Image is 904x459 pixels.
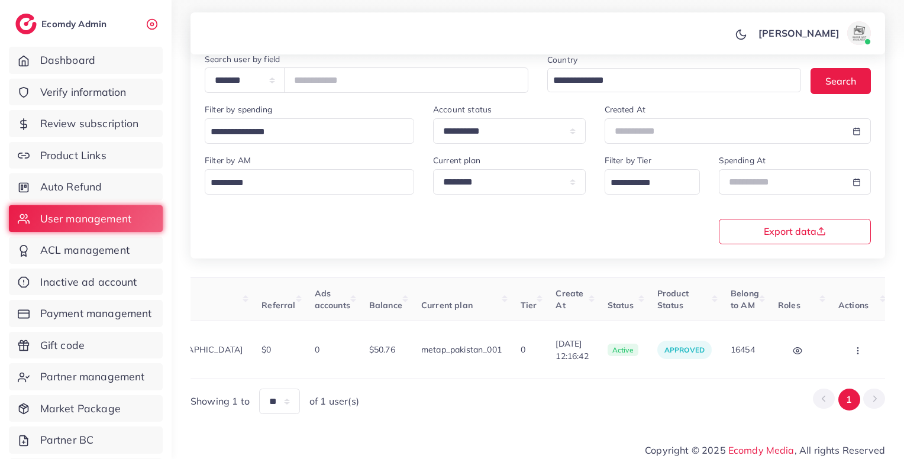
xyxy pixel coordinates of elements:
[433,104,492,115] label: Account status
[41,18,109,30] h2: Ecomdy Admin
[40,306,152,321] span: Payment management
[315,344,319,355] span: 0
[9,142,163,169] a: Product Links
[40,53,95,68] span: Dashboard
[369,344,395,355] span: $50.76
[9,173,163,201] a: Auto Refund
[657,288,689,311] span: Product Status
[9,269,163,296] a: Inactive ad account
[838,300,869,311] span: Actions
[205,154,251,166] label: Filter by AM
[9,237,163,264] a: ACL management
[9,300,163,327] a: Payment management
[9,205,163,232] a: User management
[521,344,525,355] span: 0
[9,110,163,137] a: Review subscription
[731,288,759,311] span: Belong to AM
[795,443,885,457] span: , All rights Reserved
[556,288,583,311] span: Create At
[9,426,163,454] a: Partner BC
[605,104,646,115] label: Created At
[205,118,414,144] div: Search for option
[664,345,705,354] span: approved
[9,47,163,74] a: Dashboard
[206,123,399,141] input: Search for option
[40,369,145,384] span: Partner management
[731,344,755,355] span: 16454
[40,432,94,448] span: Partner BC
[40,116,139,131] span: Review subscription
[421,300,473,311] span: Current plan
[40,211,131,227] span: User management
[421,344,502,355] span: metap_pakistan_001
[9,332,163,359] a: Gift code
[309,395,359,408] span: of 1 user(s)
[261,300,295,311] span: Referral
[811,68,871,93] button: Search
[813,389,885,410] ul: Pagination
[40,401,121,416] span: Market Package
[606,174,685,192] input: Search for option
[521,300,537,311] span: Tier
[205,104,272,115] label: Filter by spending
[838,389,860,410] button: Go to page 1
[728,444,795,456] a: Ecomdy Media
[549,72,786,90] input: Search for option
[764,227,826,236] span: Export data
[206,174,399,192] input: Search for option
[9,395,163,422] a: Market Package
[547,68,801,92] div: Search for option
[191,395,250,408] span: Showing 1 to
[433,154,480,166] label: Current plan
[369,300,402,311] span: Balance
[9,79,163,106] a: Verify information
[608,344,638,357] span: active
[752,21,876,45] a: [PERSON_NAME]avatar
[40,85,127,100] span: Verify information
[40,179,102,195] span: Auto Refund
[605,154,651,166] label: Filter by Tier
[40,338,85,353] span: Gift code
[605,169,700,195] div: Search for option
[645,443,885,457] span: Copyright © 2025
[40,274,137,290] span: Inactive ad account
[778,300,800,311] span: Roles
[719,219,871,244] button: Export data
[758,26,840,40] p: [PERSON_NAME]
[556,338,588,362] span: [DATE] 12:16:42
[315,288,350,311] span: Ads accounts
[156,344,243,355] span: [GEOGRAPHIC_DATA]
[205,169,414,195] div: Search for option
[608,300,634,311] span: Status
[40,148,106,163] span: Product Links
[15,14,109,34] a: logoEcomdy Admin
[40,243,130,258] span: ACL management
[15,14,37,34] img: logo
[261,344,271,355] span: $0
[719,154,766,166] label: Spending At
[9,363,163,390] a: Partner management
[847,21,871,45] img: avatar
